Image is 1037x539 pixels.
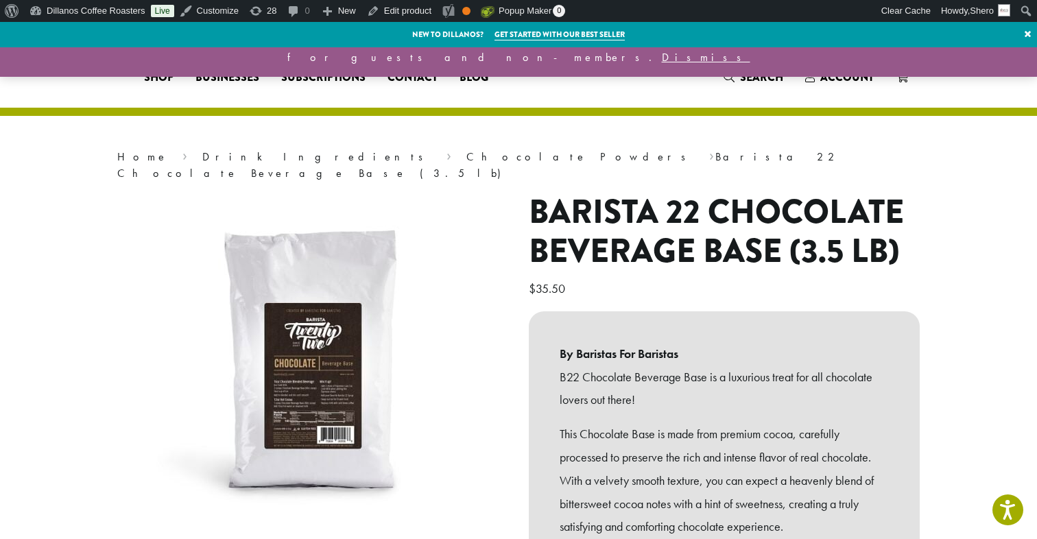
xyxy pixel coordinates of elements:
p: B22 Chocolate Beverage Base is a luxurious treat for all chocolate lovers out there! [560,366,889,412]
span: Shop [144,69,174,86]
span: Search [740,69,783,85]
div: OK [462,7,470,15]
span: Blog [460,69,488,86]
a: Drink Ingredients [202,149,432,164]
a: Live [151,5,174,17]
a: Dismiss [662,50,750,64]
span: Account [820,69,874,85]
span: › [709,144,714,165]
span: Subscriptions [281,69,366,86]
a: Shop [133,67,184,88]
span: Businesses [195,69,259,86]
a: Get started with our best seller [494,29,625,40]
a: Home [117,149,168,164]
span: › [446,144,451,165]
nav: Breadcrumb [117,149,920,182]
a: × [1018,22,1037,47]
b: By Baristas For Baristas [560,342,889,366]
span: Contact [388,69,438,86]
h1: Barista 22 Chocolate Beverage Base (3.5 lb) [529,193,920,272]
span: Shero [970,5,994,16]
span: › [182,144,187,165]
a: Chocolate Powders [466,149,695,164]
a: Search [713,66,794,88]
bdi: 35.50 [529,280,569,296]
span: $ [529,280,536,296]
span: 0 [553,5,565,17]
p: This Chocolate Base is made from premium cocoa, carefully processed to preserve the rich and inte... [560,422,889,538]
